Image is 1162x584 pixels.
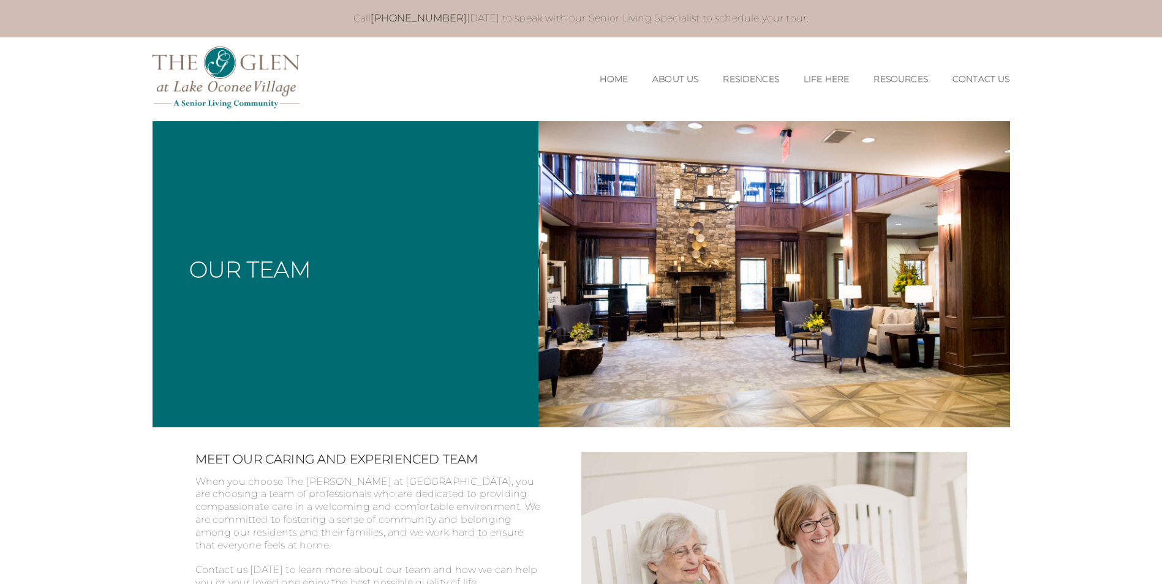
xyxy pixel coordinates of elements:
p: Call [DATE] to speak with our Senior Living Specialist to schedule your tour. [165,12,998,25]
h2: Our Team [189,258,311,280]
h2: Meet Our Caring and Experienced Team [195,452,545,466]
a: Residences [723,74,779,84]
a: Life Here [804,74,849,84]
a: Home [600,74,628,84]
a: Resources [873,74,927,84]
img: The Glen Lake Oconee Home [153,47,300,108]
a: About Us [652,74,698,84]
a: [PHONE_NUMBER] [371,12,466,24]
a: Contact Us [953,74,1010,84]
p: When you choose The [PERSON_NAME] at [GEOGRAPHIC_DATA], you are choosing a team of professionals ... [195,476,545,564]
